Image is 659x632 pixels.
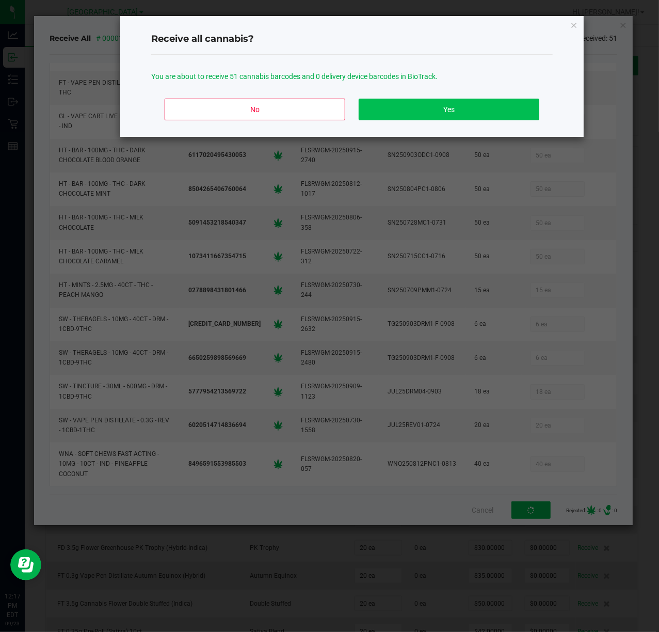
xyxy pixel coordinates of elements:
button: No [165,99,345,120]
iframe: Resource center [10,549,41,580]
button: Close [570,19,577,31]
h4: Receive all cannabis? [151,33,553,46]
button: Yes [359,99,539,120]
p: You are about to receive 51 cannabis barcodes and 0 delivery device barcodes in BioTrack. [151,71,553,82]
